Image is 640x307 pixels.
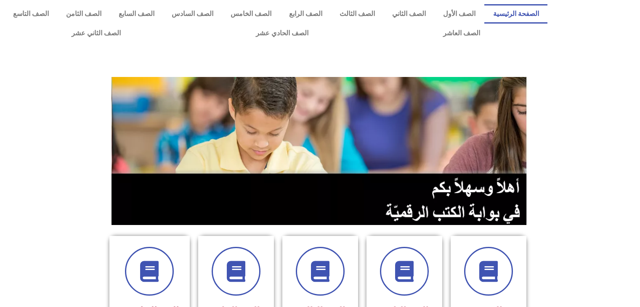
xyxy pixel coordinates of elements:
a: الصف الثامن [57,4,110,24]
a: الصف الثالث [331,4,383,24]
a: الصفحة الرئيسية [484,4,547,24]
a: الصف الخامس [222,4,280,24]
a: الصف الرابع [280,4,331,24]
a: الصف الثاني عشر [4,24,188,43]
a: الصف التاسع [4,4,57,24]
a: الصف الثاني [383,4,434,24]
a: الصف الأول [435,4,484,24]
a: الصف الحادي عشر [188,24,375,43]
a: الصف العاشر [376,24,547,43]
a: الصف السادس [163,4,222,24]
a: الصف السابع [110,4,163,24]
